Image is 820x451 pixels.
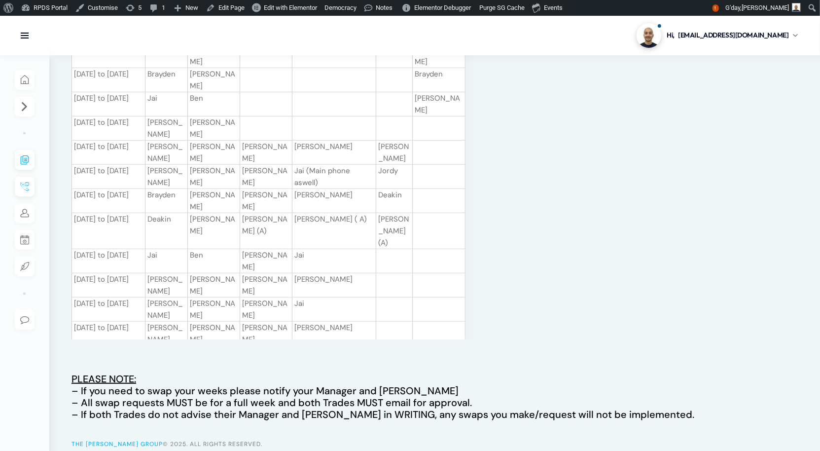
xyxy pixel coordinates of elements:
img: Profile picture of Cristian C [637,23,661,48]
td: Jai [145,249,188,273]
td: [PERSON_NAME] [292,322,376,346]
td: [DATE] to [DATE] [71,68,145,92]
td: Brayden [145,68,188,92]
td: [PERSON_NAME] [188,322,240,346]
td: [PERSON_NAME] [188,273,240,298]
td: [DATE] to [DATE] [71,298,145,322]
td: [DATE] to [DATE] [71,213,145,249]
td: Jai (Main phone aswell) [292,165,376,189]
td: [PERSON_NAME] [240,298,292,322]
a: The [PERSON_NAME] Group [71,440,163,448]
td: Deakin [376,189,413,213]
p: – If you need to swap your weeks please notify your Manager and [PERSON_NAME] – All swap requests... [71,373,798,420]
td: [PERSON_NAME] [188,44,240,68]
td: [PERSON_NAME] [188,116,240,141]
td: [PERSON_NAME] [188,298,240,322]
td: [DATE] to [DATE] [71,92,145,116]
td: Jai [145,92,188,116]
td: [DATE] to [DATE] [71,189,145,213]
div: © 2025. All Rights Reserved. [71,438,798,450]
td: [DATE] to [DATE] [71,249,145,273]
td: [PERSON_NAME] [145,298,188,322]
td: [PERSON_NAME] ( A) [292,213,376,249]
td: [DATE] to [DATE] [71,165,145,189]
td: Deakin [145,213,188,249]
td: [PERSON_NAME] [240,249,292,273]
a: Profile picture of Cristian CHi,[EMAIL_ADDRESS][DOMAIN_NAME] [637,23,798,48]
td: [PERSON_NAME] [145,141,188,165]
td: [PERSON_NAME] [145,165,188,189]
td: [PERSON_NAME] [188,189,240,213]
td: [PERSON_NAME] [240,189,292,213]
td: [PERSON_NAME] [188,141,240,165]
td: [PERSON_NAME] [240,322,292,346]
td: [PERSON_NAME] [292,189,376,213]
span: ! [713,4,719,12]
td: Ben [188,92,240,116]
td: [PERSON_NAME] [145,273,188,298]
strong: PLEASE NOTE: [71,373,136,385]
span: [EMAIL_ADDRESS][DOMAIN_NAME] [678,30,788,40]
td: Jordy [376,165,413,189]
td: [DATE] to [DATE] [71,322,145,346]
td: [PERSON_NAME] [413,44,465,68]
td: Brayden [413,68,465,92]
td: Jai [292,249,376,273]
td: [PERSON_NAME] [188,68,240,92]
td: [PERSON_NAME] [292,273,376,298]
span: Hi, [667,30,675,40]
td: [PERSON_NAME] [413,92,465,116]
td: [PERSON_NAME] (A) [376,213,413,249]
td: [DATE] to [DATE] [71,116,145,141]
td: Brayden [145,189,188,213]
td: [PERSON_NAME] [376,141,413,165]
td: [PERSON_NAME] [145,322,188,346]
td: [DATE] to [DATE] [71,44,145,68]
td: [PERSON_NAME] [240,273,292,298]
span: [PERSON_NAME] [742,4,789,11]
td: [PERSON_NAME] [145,116,188,141]
td: Jai [292,298,376,322]
td: [PERSON_NAME] [240,165,292,189]
td: Ben [188,249,240,273]
td: [PERSON_NAME] [240,141,292,165]
span: Edit with Elementor [264,4,317,11]
td: [PERSON_NAME] [188,165,240,189]
td: Deakin [145,44,188,68]
td: [PERSON_NAME] (A) [240,213,292,249]
td: [PERSON_NAME] [292,141,376,165]
td: [PERSON_NAME] [188,213,240,249]
td: [DATE] to [DATE] [71,273,145,298]
td: [DATE] to [DATE] [71,141,145,165]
